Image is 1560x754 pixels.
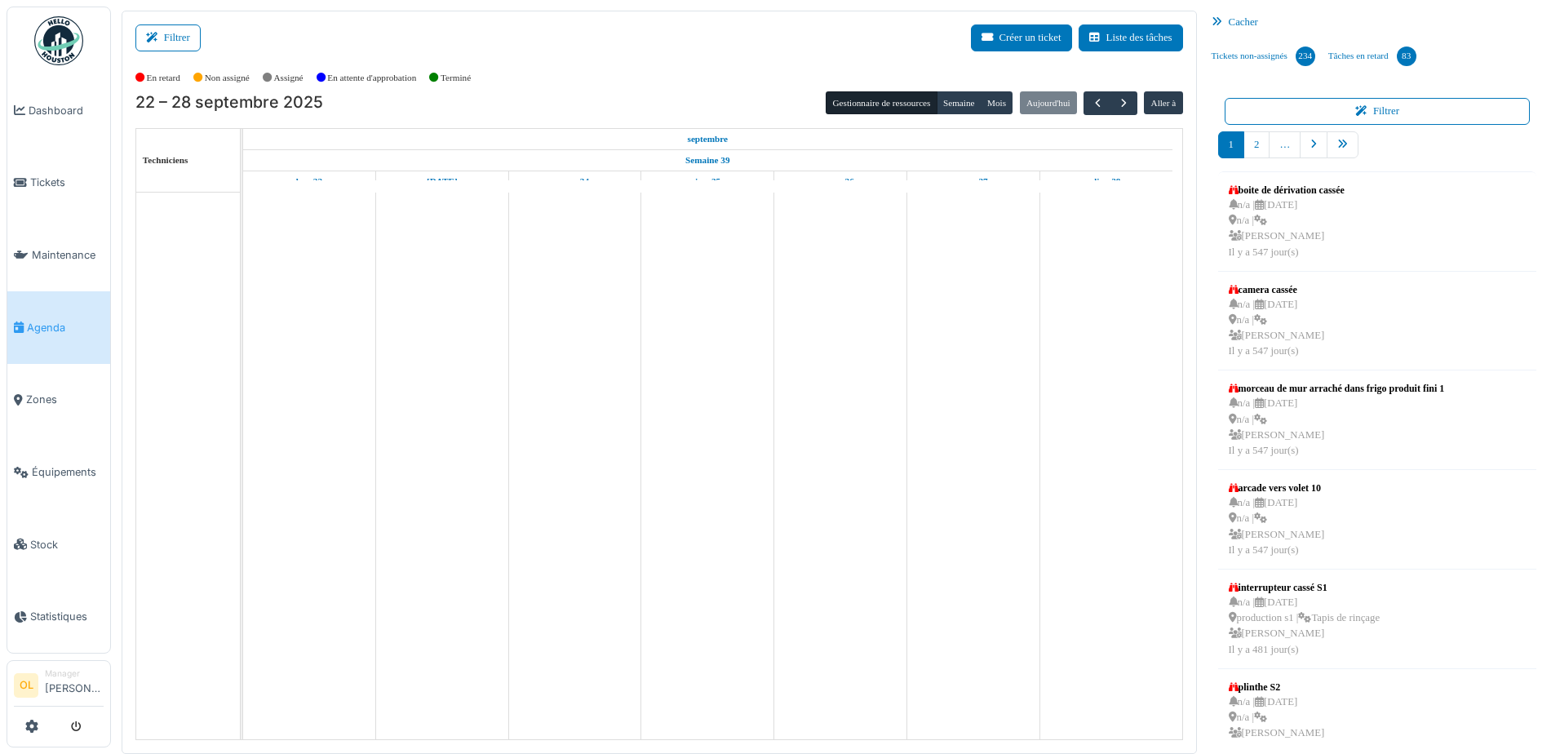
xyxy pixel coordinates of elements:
[971,24,1072,51] button: Créer un ticket
[14,673,38,698] li: OL
[45,668,104,703] li: [PERSON_NAME]
[681,150,733,171] a: Semaine 39
[1084,91,1110,115] button: Précédent
[1229,381,1445,396] div: morceau de mur arraché dans frigo produit fini 1
[822,171,858,192] a: 26 septembre 2025
[955,171,992,192] a: 27 septembre 2025
[690,171,725,192] a: 25 septembre 2025
[1110,91,1137,115] button: Suivant
[1079,24,1183,51] button: Liste des tâches
[1229,183,1345,197] div: boite de dérivation cassée
[981,91,1013,114] button: Mois
[7,581,110,654] a: Statistiques
[205,71,250,85] label: Non assigné
[1322,34,1423,78] a: Tâches en retard
[34,16,83,65] img: Badge_color-CXgf-gQk.svg
[143,155,188,165] span: Techniciens
[32,247,104,263] span: Maintenance
[1229,282,1325,297] div: camera cassée
[1229,297,1325,360] div: n/a | [DATE] n/a | [PERSON_NAME] Il y a 547 jour(s)
[30,537,104,552] span: Stock
[937,91,982,114] button: Semaine
[1218,131,1244,158] a: 1
[1225,278,1329,364] a: camera cassée n/a |[DATE] n/a | [PERSON_NAME]Il y a 547 jour(s)
[30,175,104,190] span: Tickets
[423,171,462,192] a: 23 septembre 2025
[684,129,733,149] a: 22 septembre 2025
[26,392,104,407] span: Zones
[1225,477,1329,562] a: arcade vers volet 10 n/a |[DATE] n/a | [PERSON_NAME]Il y a 547 jour(s)
[1218,131,1537,171] nav: pager
[1229,495,1325,558] div: n/a | [DATE] n/a | [PERSON_NAME] Il y a 547 jour(s)
[1088,171,1124,192] a: 28 septembre 2025
[45,668,104,680] div: Manager
[327,71,416,85] label: En attente d'approbation
[292,171,326,192] a: 22 septembre 2025
[27,320,104,335] span: Agenda
[7,508,110,581] a: Stock
[32,464,104,480] span: Équipements
[1020,91,1077,114] button: Aujourd'hui
[1296,47,1315,66] div: 234
[441,71,471,85] label: Terminé
[1144,91,1182,114] button: Aller à
[274,71,304,85] label: Assigné
[30,609,104,624] span: Statistiques
[7,74,110,147] a: Dashboard
[14,668,104,707] a: OL Manager[PERSON_NAME]
[1229,580,1380,595] div: interrupteur cassé S1
[1397,47,1416,66] div: 83
[7,147,110,220] a: Tickets
[1229,595,1380,658] div: n/a | [DATE] production s1 | Tapis de rinçage [PERSON_NAME] Il y a 481 jour(s)
[1205,34,1322,78] a: Tickets non-assignés
[7,364,110,437] a: Zones
[7,219,110,291] a: Maintenance
[1269,131,1301,158] a: …
[135,24,201,51] button: Filtrer
[1229,197,1345,260] div: n/a | [DATE] n/a | [PERSON_NAME] Il y a 547 jour(s)
[1225,377,1449,463] a: morceau de mur arraché dans frigo produit fini 1 n/a |[DATE] n/a | [PERSON_NAME]Il y a 547 jour(s)
[1225,179,1349,264] a: boite de dérivation cassée n/a |[DATE] n/a | [PERSON_NAME]Il y a 547 jour(s)
[1205,11,1550,34] div: Cacher
[1229,396,1445,459] div: n/a | [DATE] n/a | [PERSON_NAME] Il y a 547 jour(s)
[1225,576,1384,662] a: interrupteur cassé S1 n/a |[DATE] production s1 |Tapis de rinçage [PERSON_NAME]Il y a 481 jour(s)
[826,91,937,114] button: Gestionnaire de ressources
[7,436,110,508] a: Équipements
[1243,131,1270,158] a: 2
[1229,481,1325,495] div: arcade vers volet 10
[147,71,180,85] label: En retard
[7,291,110,364] a: Agenda
[135,93,323,113] h2: 22 – 28 septembre 2025
[1229,680,1325,694] div: plinthe S2
[556,171,593,192] a: 24 septembre 2025
[29,103,104,118] span: Dashboard
[1225,98,1531,125] button: Filtrer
